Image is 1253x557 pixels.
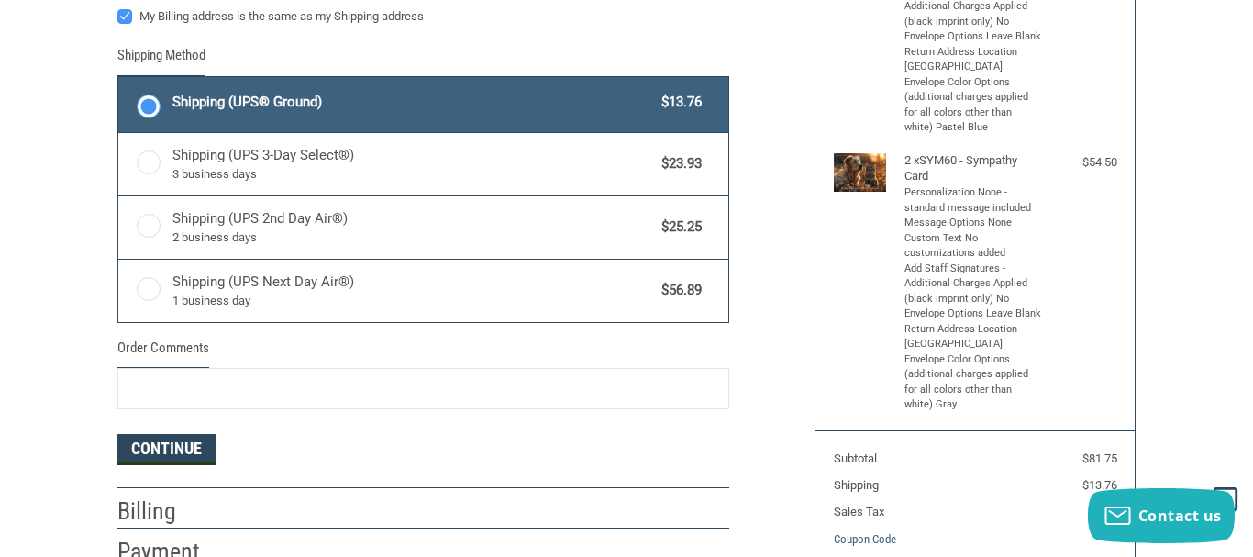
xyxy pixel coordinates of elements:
[1046,153,1116,172] div: $54.50
[652,153,702,174] span: $23.93
[904,216,1042,231] li: Message Options None
[904,231,1042,262] li: Custom Text No customizations added
[652,280,702,301] span: $56.89
[904,322,1042,352] li: Return Address Location [GEOGRAPHIC_DATA]
[904,185,1042,216] li: Personalization None - standard message included
[172,208,653,247] span: Shipping (UPS 2nd Day Air®)
[117,496,225,527] h2: Billing
[1088,488,1235,543] button: Contact us
[1138,506,1222,526] span: Contact us
[172,272,653,310] span: Shipping (UPS Next Day Air®)
[834,505,884,518] span: Sales Tax
[834,478,879,492] span: Shipping
[117,434,216,465] button: Continue
[1082,478,1117,492] span: $13.76
[904,352,1042,413] li: Envelope Color Options (additional charges applied for all colors other than white) Gray
[904,75,1042,136] li: Envelope Color Options (additional charges applied for all colors other than white) Pastel Blue
[652,92,702,113] span: $13.76
[172,145,653,184] span: Shipping (UPS 3-Day Select®)
[834,451,877,465] span: Subtotal
[904,306,1042,322] li: Envelope Options Leave Blank
[652,217,702,238] span: $25.25
[904,153,1042,184] h4: 2 x SYM60 - Sympathy Card
[904,45,1042,75] li: Return Address Location [GEOGRAPHIC_DATA]
[834,532,896,546] a: Coupon Code
[172,92,653,113] span: Shipping (UPS® Ground)
[172,292,653,310] span: 1 business day
[117,338,209,368] legend: Order Comments
[1082,451,1117,465] span: $81.75
[172,165,653,184] span: 3 business days
[117,45,205,75] legend: Shipping Method
[904,29,1042,45] li: Envelope Options Leave Blank
[904,262,1042,307] li: Add Staff Signatures - Additional Charges Applied (black imprint only) No
[117,9,729,24] label: My Billing address is the same as my Shipping address
[172,228,653,247] span: 2 business days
